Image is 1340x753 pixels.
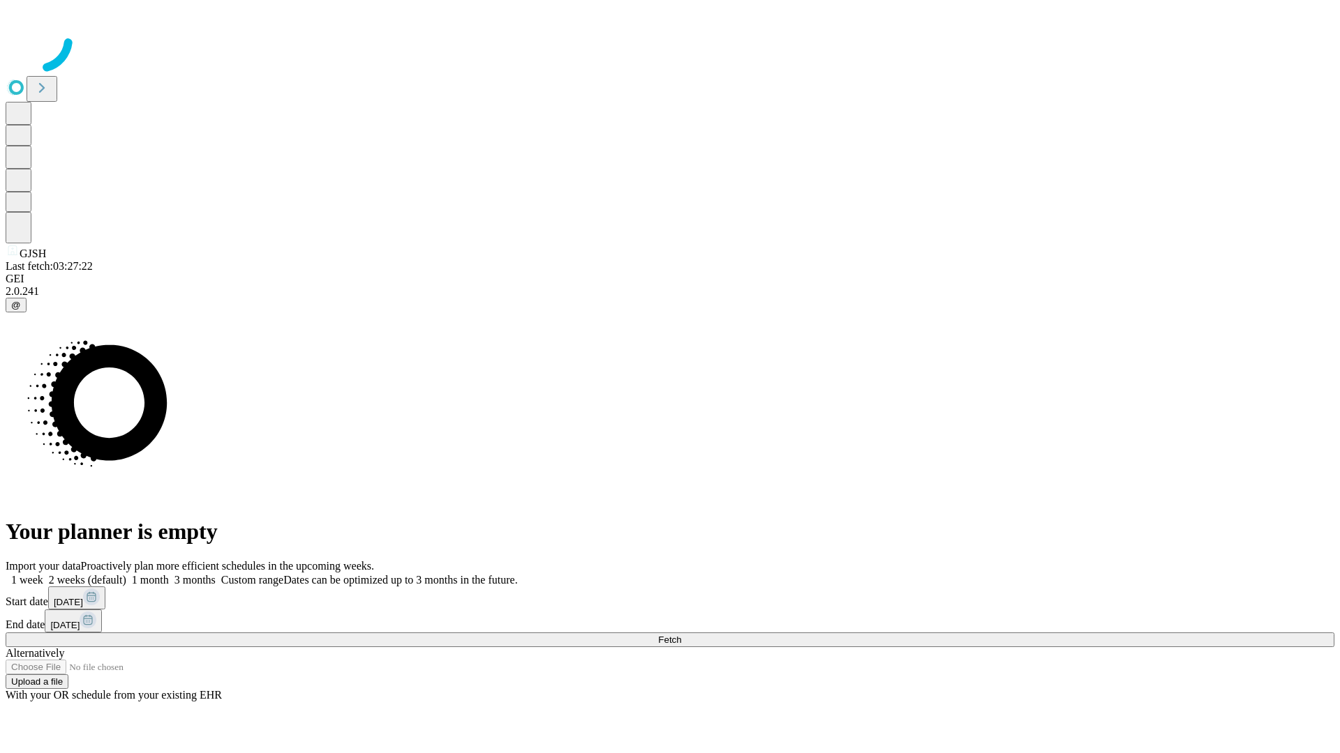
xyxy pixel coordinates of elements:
[174,574,216,586] span: 3 months
[11,300,21,310] span: @
[6,632,1334,647] button: Fetch
[50,620,80,630] span: [DATE]
[6,273,1334,285] div: GEI
[48,586,105,609] button: [DATE]
[6,560,81,572] span: Import your data
[132,574,169,586] span: 1 month
[49,574,126,586] span: 2 weeks (default)
[6,609,1334,632] div: End date
[45,609,102,632] button: [DATE]
[11,574,43,586] span: 1 week
[6,285,1334,298] div: 2.0.241
[658,634,681,645] span: Fetch
[283,574,517,586] span: Dates can be optimized up to 3 months in the future.
[6,674,68,689] button: Upload a file
[6,647,64,659] span: Alternatively
[6,298,27,312] button: @
[20,248,46,259] span: GJSH
[221,574,283,586] span: Custom range
[6,519,1334,545] h1: Your planner is empty
[6,689,222,701] span: With your OR schedule from your existing EHR
[54,597,83,607] span: [DATE]
[6,260,93,272] span: Last fetch: 03:27:22
[6,586,1334,609] div: Start date
[81,560,374,572] span: Proactively plan more efficient schedules in the upcoming weeks.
